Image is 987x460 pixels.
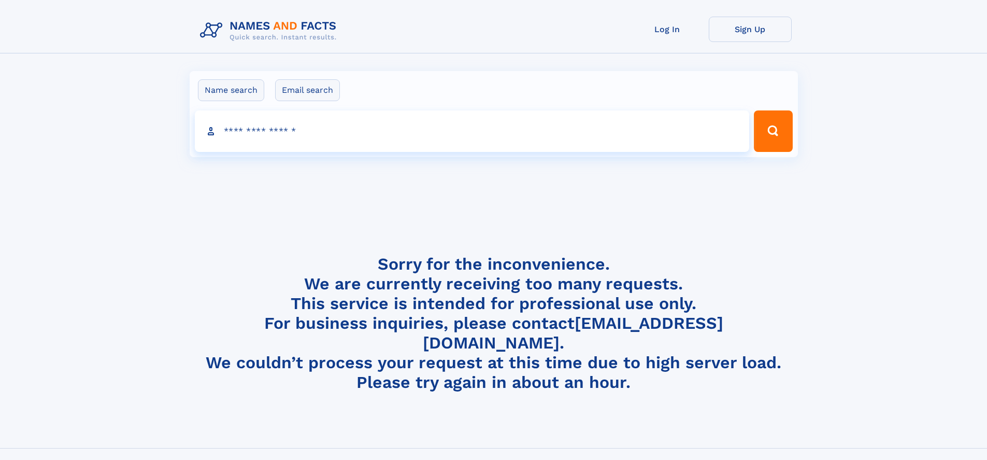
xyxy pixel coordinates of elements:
[423,313,723,353] a: [EMAIL_ADDRESS][DOMAIN_NAME]
[754,110,792,152] button: Search Button
[196,17,345,45] img: Logo Names and Facts
[195,110,750,152] input: search input
[626,17,709,42] a: Log In
[275,79,340,101] label: Email search
[709,17,792,42] a: Sign Up
[196,254,792,393] h4: Sorry for the inconvenience. We are currently receiving too many requests. This service is intend...
[198,79,264,101] label: Name search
